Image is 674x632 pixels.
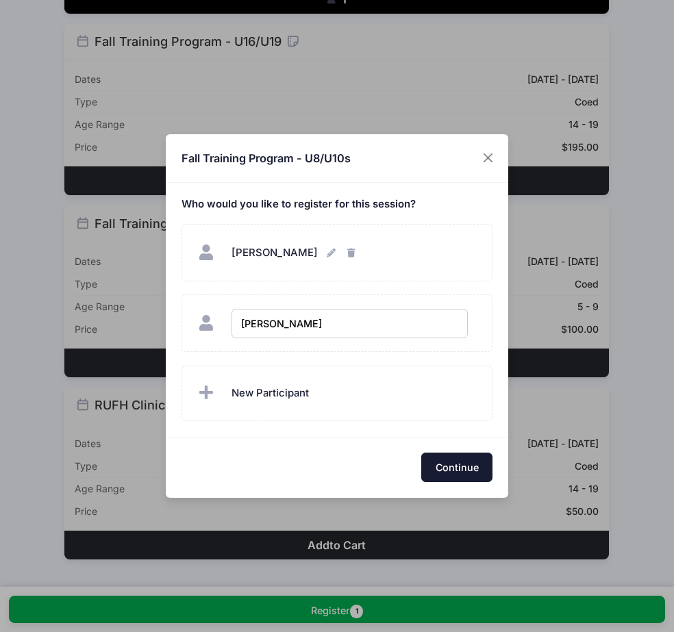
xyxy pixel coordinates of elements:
[232,247,318,259] span: [PERSON_NAME]
[476,146,501,170] button: Close
[182,199,493,211] h5: Who would you like to register for this session?
[421,453,492,482] button: Continue
[232,385,309,401] span: New Participant
[347,238,358,268] button: [PERSON_NAME]
[327,238,338,268] button: [PERSON_NAME]
[182,150,351,166] h4: Fall Training Program - U8/U10s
